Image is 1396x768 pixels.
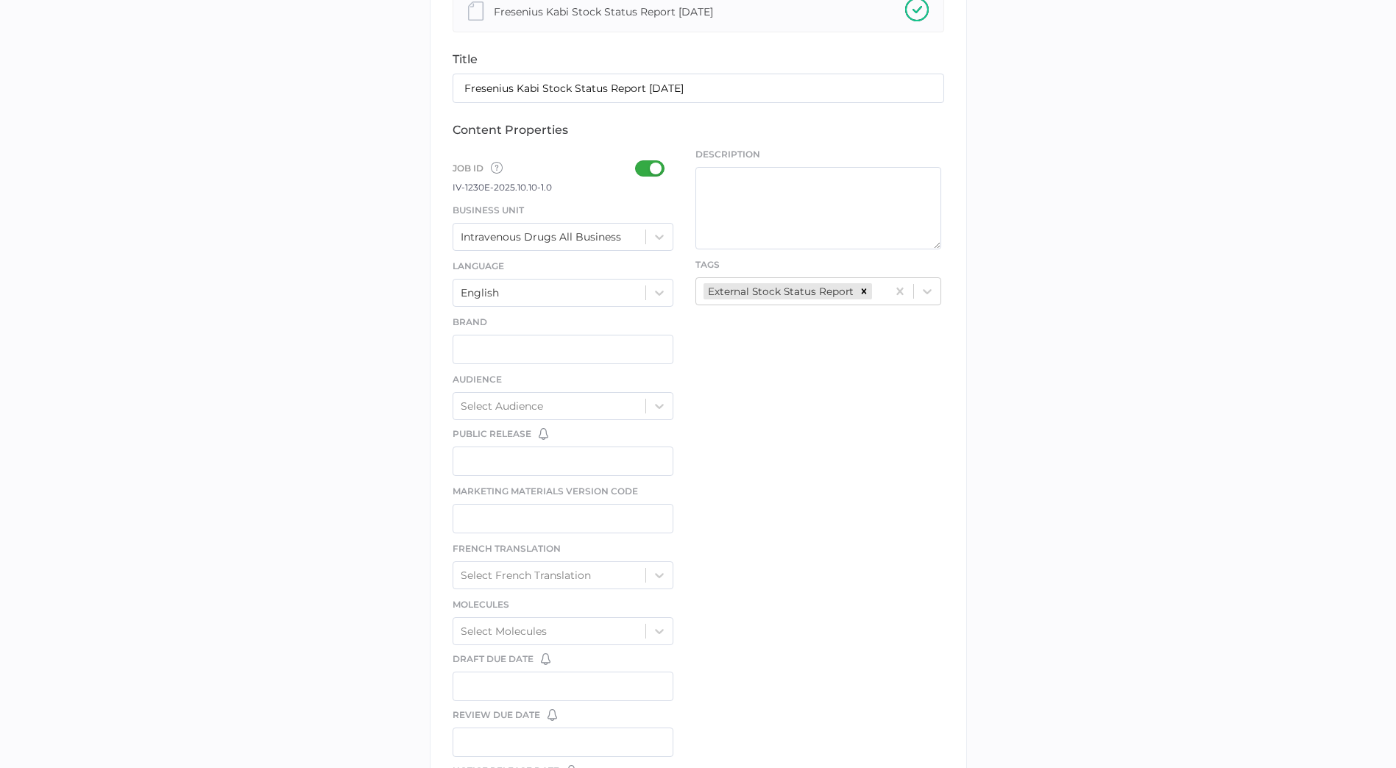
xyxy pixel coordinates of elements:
[453,653,534,666] span: Draft Due Date
[453,205,524,216] span: Business Unit
[453,260,504,271] span: Language
[541,653,550,665] img: bell-default.8986a8bf.svg
[704,283,856,299] div: External Stock Status Report
[494,3,713,19] div: Fresenius Kabi Stock Status Report [DATE]
[453,74,944,103] input: Type the name of your content
[453,123,944,137] div: content properties
[461,399,543,413] div: Select Audience
[453,182,552,193] span: IV-1230E-2025.10.10-1.0
[695,259,720,270] span: Tags
[461,230,621,243] div: Intravenous Drugs All Business
[468,1,484,21] img: document-file-grey.20d19ea5.svg
[539,428,548,440] img: bell-default.8986a8bf.svg
[453,427,531,441] span: Public Release
[453,543,561,554] span: French Translation
[453,486,638,497] span: Marketing Materials Version Code
[453,160,503,179] span: Job ID
[453,52,944,66] div: title
[548,709,557,721] img: bell-default.8986a8bf.svg
[453,708,540,722] span: Review Due Date
[491,162,503,174] img: tooltip-default.0a89c667.svg
[695,148,941,161] span: Description
[453,316,487,327] span: Brand
[453,374,502,385] span: Audience
[461,286,499,299] div: English
[461,569,591,582] div: Select French Translation
[461,625,547,638] div: Select Molecules
[453,599,509,610] span: Molecules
